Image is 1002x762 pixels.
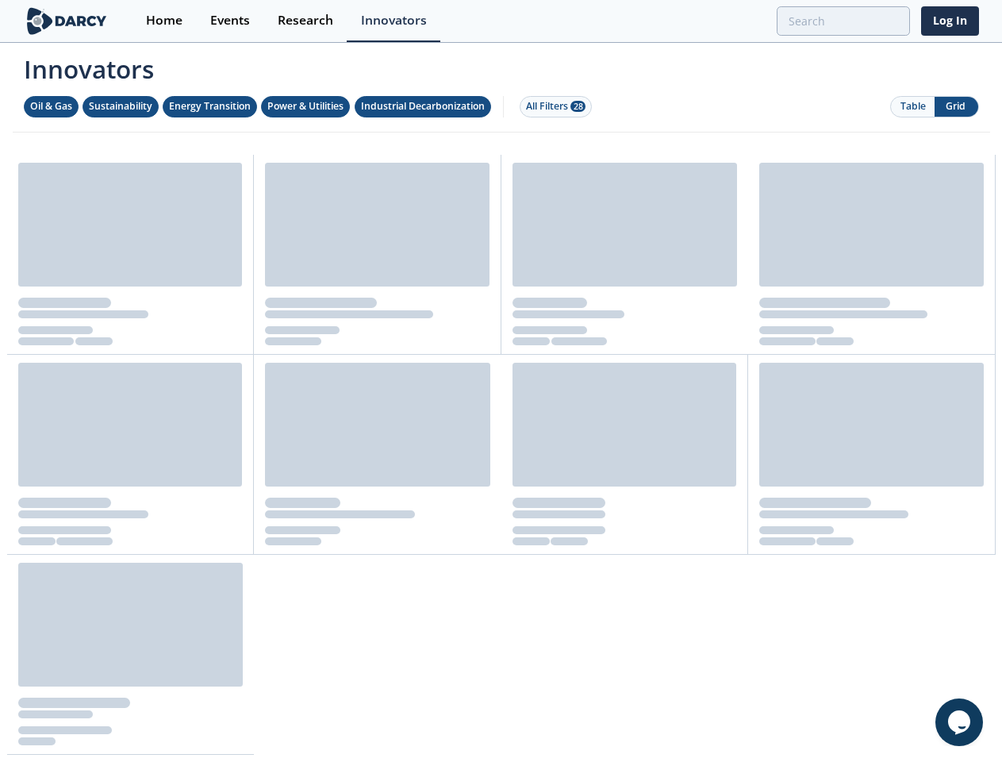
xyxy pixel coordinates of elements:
div: Research [278,14,333,27]
iframe: chat widget [935,698,986,746]
div: All Filters [526,99,585,114]
div: Home [146,14,182,27]
button: Industrial Decarbonization [355,96,491,117]
button: Oil & Gas [24,96,79,117]
button: Grid [935,97,978,117]
button: Power & Utilities [261,96,350,117]
div: Energy Transition [169,99,251,114]
div: Sustainability [89,99,152,114]
a: Log In [921,6,979,36]
div: Innovators [361,14,427,27]
input: Advanced Search [777,6,910,36]
button: Sustainability [83,96,159,117]
button: Table [891,97,935,117]
span: 28 [570,101,585,112]
div: Power & Utilities [267,99,344,114]
button: Energy Transition [163,96,257,117]
img: logo-wide.svg [24,7,110,35]
span: Innovators [13,44,990,87]
div: Industrial Decarbonization [361,99,485,114]
div: Events [210,14,250,27]
div: Oil & Gas [30,99,72,114]
button: All Filters 28 [520,96,592,117]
